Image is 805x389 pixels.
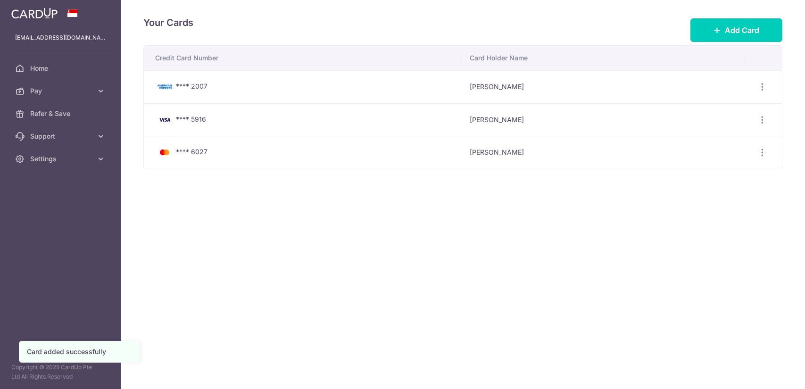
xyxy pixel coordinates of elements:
[11,8,58,19] img: CardUp
[462,136,746,169] td: [PERSON_NAME]
[155,81,174,92] img: Bank Card
[690,18,782,42] button: Add Card
[30,132,92,141] span: Support
[30,64,92,73] span: Home
[155,147,174,158] img: Bank Card
[462,103,746,136] td: [PERSON_NAME]
[725,25,759,36] span: Add Card
[30,109,92,118] span: Refer & Save
[155,114,174,125] img: Bank Card
[143,15,193,30] h4: Your Cards
[745,361,796,384] iframe: Opens a widget where you can find more information
[462,70,746,103] td: [PERSON_NAME]
[30,154,92,164] span: Settings
[15,33,106,42] p: [EMAIL_ADDRESS][DOMAIN_NAME]
[30,86,92,96] span: Pay
[462,46,746,70] th: Card Holder Name
[27,347,132,356] div: Card added successfully
[144,46,462,70] th: Credit Card Number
